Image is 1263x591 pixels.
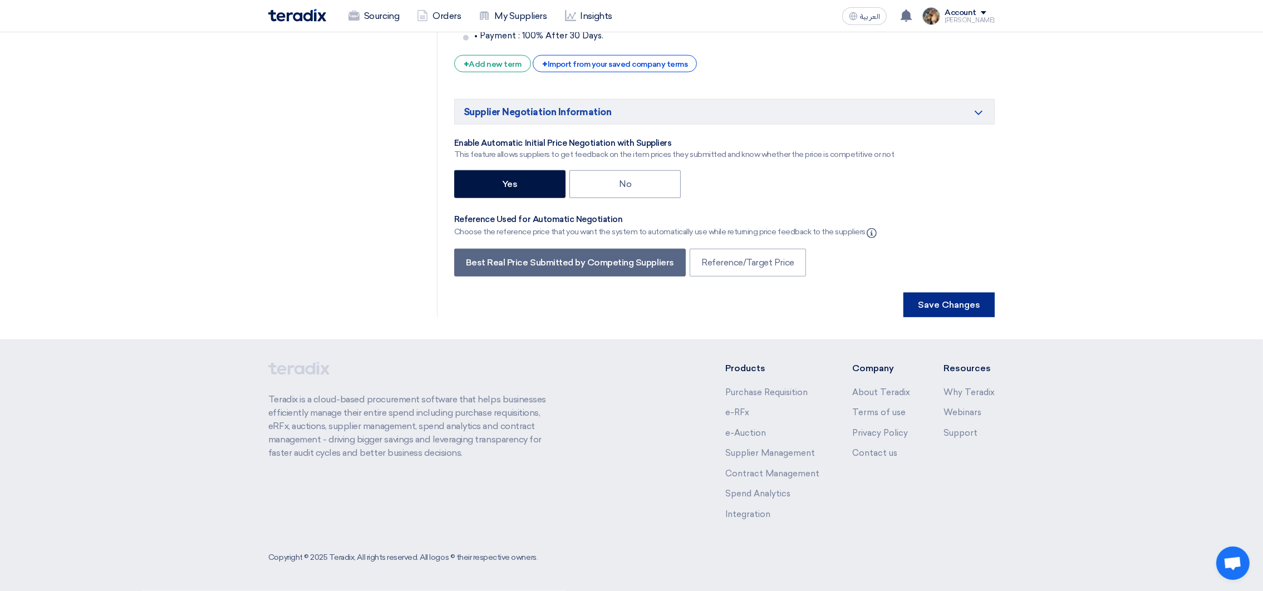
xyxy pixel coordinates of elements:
[690,249,805,277] label: Reference/Target Price
[943,387,995,397] a: Why Teradix
[903,293,995,317] button: Save Changes
[943,362,995,375] li: Resources
[454,149,895,160] div: This feature allows suppliers to get feedback on the item prices they submitted and know whether ...
[464,59,469,70] span: +
[945,8,976,18] div: Account
[470,4,556,28] a: My Suppliers
[454,214,879,225] div: Reference Used for Automatic Negotiation
[533,55,697,72] div: Import from your saved company terms
[852,362,910,375] li: Company
[542,59,548,70] span: +
[454,225,879,239] div: Choose the reference price that you want the system to automatically use while returning price fe...
[945,17,995,23] div: [PERSON_NAME]
[943,428,977,438] a: Support
[268,9,326,22] img: Teradix logo
[556,4,621,28] a: Insights
[454,249,686,277] label: Best Real Price Submitted by Competing Suppliers
[474,25,990,46] input: Write here a term for your RFx (Optional)
[725,469,819,479] a: Contract Management
[725,448,815,458] a: Supplier Management
[852,387,910,397] a: About Teradix
[725,387,808,397] a: Purchase Requisition
[922,7,940,25] img: file_1710751448746.jpg
[725,362,819,375] li: Products
[408,4,470,28] a: Orders
[852,448,897,458] a: Contact us
[725,407,749,417] a: e-RFx
[852,407,906,417] a: Terms of use
[852,428,908,438] a: Privacy Policy
[454,138,895,149] div: Enable Automatic Initial Price Negotiation with Suppliers
[943,407,981,417] a: Webinars
[725,428,766,438] a: e-Auction
[268,551,538,563] div: Copyright © 2025 Teradix, All rights reserved. All logos © their respective owners.
[860,13,880,21] span: العربية
[725,489,790,499] a: Spend Analytics
[454,99,995,125] h5: Supplier Negotiation Information
[842,7,887,25] button: العربية
[569,170,681,198] label: No
[454,55,531,72] div: Add new term
[268,393,559,460] p: Teradix is a cloud-based procurement software that helps businesses efficiently manage their enti...
[454,170,566,198] label: Yes
[340,4,408,28] a: Sourcing
[1216,546,1250,580] div: Open chat
[725,509,770,519] a: Integration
